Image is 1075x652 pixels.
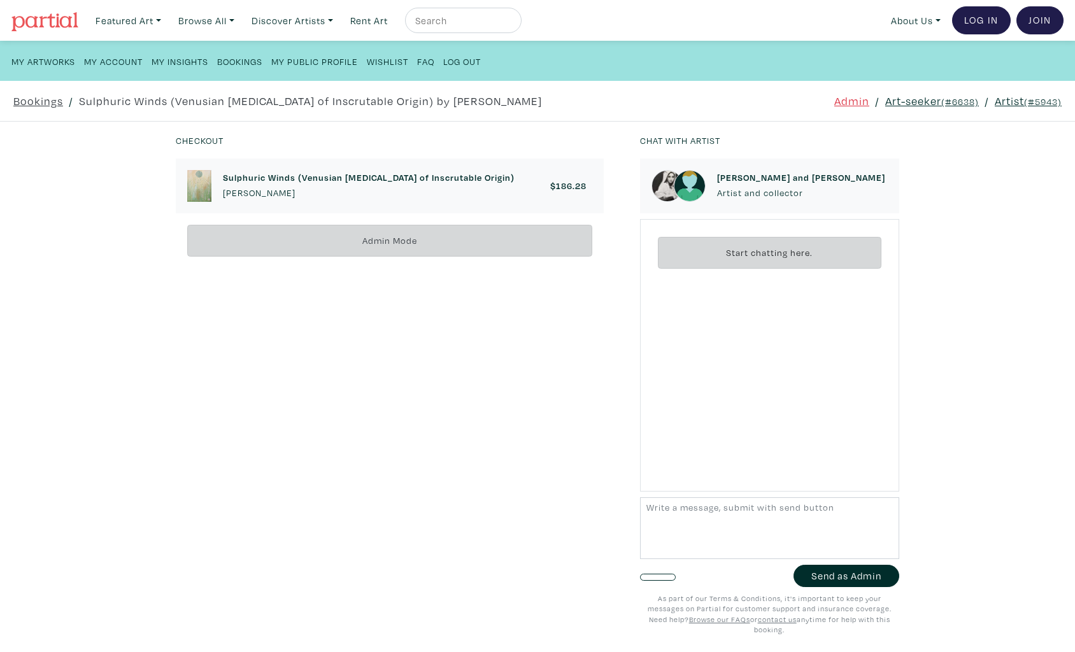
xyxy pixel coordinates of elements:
a: My Insights [152,52,208,69]
span: / [69,92,73,110]
a: FAQ [417,52,434,69]
a: Discover Artists [246,8,339,34]
small: My Account [84,55,143,67]
a: Rent Art [345,8,394,34]
a: Join [1016,6,1064,34]
small: Log Out [443,55,481,67]
small: Wishlist [367,55,408,67]
input: Search [414,13,509,29]
div: Start chatting here. [658,237,881,269]
small: (#5943) [1024,96,1062,108]
a: Art-seeker(#6638) [885,92,979,110]
a: About Us [885,8,946,34]
small: My Public Profile [271,55,358,67]
small: Chat with artist [640,134,720,146]
a: My Public Profile [271,52,358,69]
span: / [985,92,989,110]
a: Browse All [173,8,240,34]
small: My Artworks [11,55,75,67]
img: phpThumb.php [651,170,683,202]
span: 186.28 [556,180,587,192]
div: Admin Mode [187,225,592,257]
a: Sulphuric Winds (Venusian [MEDICAL_DATA] of Inscrutable Origin) [PERSON_NAME] [223,172,515,199]
button: Send as Admin [794,565,899,587]
a: Bookings [13,92,63,110]
small: Bookings [217,55,262,67]
a: Wishlist [367,52,408,69]
p: Artist and collector [717,186,885,200]
h6: $ [550,180,587,191]
small: Checkout [176,134,224,146]
h6: Sulphuric Winds (Venusian [MEDICAL_DATA] of Inscrutable Origin) [223,172,515,183]
img: phpThumb.php [187,170,211,202]
small: My Insights [152,55,208,67]
a: My Artworks [11,52,75,69]
a: Log In [952,6,1011,34]
small: FAQ [417,55,434,67]
small: (#6638) [941,96,979,108]
small: As part of our Terms & Conditions, it's important to keep your messages on Partial for customer s... [648,593,892,635]
a: Artist(#5943) [995,92,1062,110]
a: Sulphuric Winds (Venusian [MEDICAL_DATA] of Inscrutable Origin) by [PERSON_NAME] [79,92,542,110]
a: $186.28 [550,180,592,191]
a: contact us [758,614,797,624]
a: My Account [84,52,143,69]
a: Admin [834,92,869,110]
img: avatar.png [674,170,706,202]
h6: [PERSON_NAME] and [PERSON_NAME] [717,172,885,183]
span: / [875,92,879,110]
a: Bookings [217,52,262,69]
a: Log Out [443,52,481,69]
a: Featured Art [90,8,167,34]
p: [PERSON_NAME] [223,186,515,200]
a: Browse our FAQs [689,614,750,624]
